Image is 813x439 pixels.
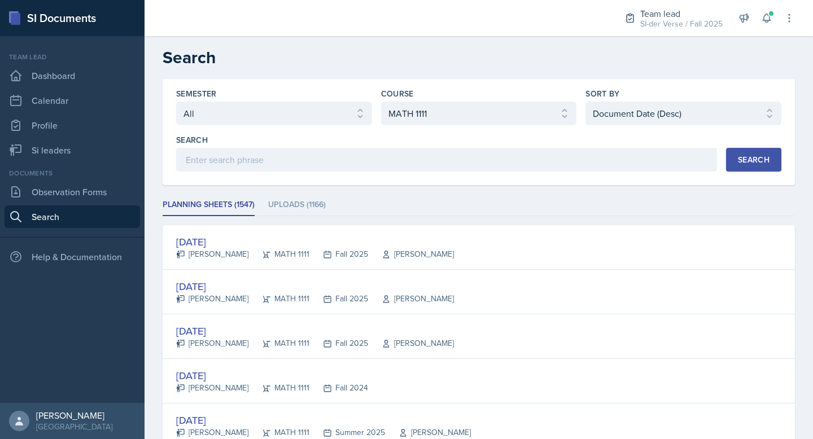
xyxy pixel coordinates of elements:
[176,279,454,294] div: [DATE]
[176,148,717,172] input: Enter search phrase
[5,205,140,228] a: Search
[163,47,795,68] h2: Search
[309,427,385,438] div: Summer 2025
[309,382,368,394] div: Fall 2024
[5,52,140,62] div: Team lead
[176,337,248,349] div: [PERSON_NAME]
[176,427,248,438] div: [PERSON_NAME]
[585,88,619,99] label: Sort By
[368,248,454,260] div: [PERSON_NAME]
[5,168,140,178] div: Documents
[176,248,248,260] div: [PERSON_NAME]
[248,382,309,394] div: MATH 1111
[5,64,140,87] a: Dashboard
[248,337,309,349] div: MATH 1111
[176,134,208,146] label: Search
[248,427,309,438] div: MATH 1111
[309,293,368,305] div: Fall 2025
[5,245,140,268] div: Help & Documentation
[368,293,454,305] div: [PERSON_NAME]
[248,293,309,305] div: MATH 1111
[36,410,112,421] div: [PERSON_NAME]
[248,248,309,260] div: MATH 1111
[176,88,217,99] label: Semester
[268,194,326,216] li: Uploads (1166)
[176,412,471,428] div: [DATE]
[176,368,368,383] div: [DATE]
[5,89,140,112] a: Calendar
[309,337,368,349] div: Fall 2025
[368,337,454,349] div: [PERSON_NAME]
[5,139,140,161] a: Si leaders
[726,148,781,172] button: Search
[5,114,140,137] a: Profile
[36,421,112,432] div: [GEOGRAPHIC_DATA]
[176,293,248,305] div: [PERSON_NAME]
[640,18,723,30] div: SI-der Verse / Fall 2025
[309,248,368,260] div: Fall 2025
[176,323,454,339] div: [DATE]
[163,194,255,216] li: Planning Sheets (1547)
[640,7,723,20] div: Team lead
[738,155,770,164] div: Search
[176,382,248,394] div: [PERSON_NAME]
[176,234,454,249] div: [DATE]
[381,88,414,99] label: Course
[385,427,471,438] div: [PERSON_NAME]
[5,181,140,203] a: Observation Forms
